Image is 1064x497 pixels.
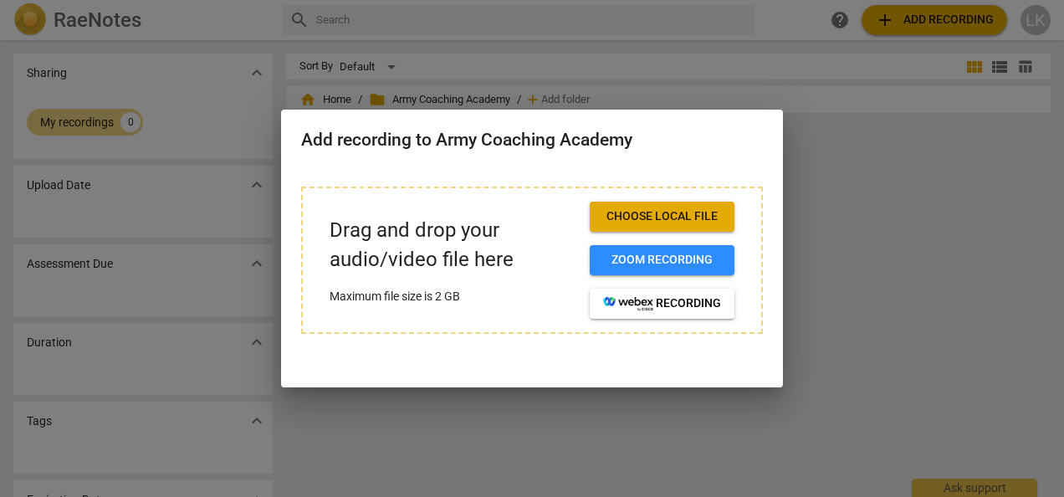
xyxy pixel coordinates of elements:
span: Zoom recording [603,252,721,269]
p: Drag and drop your audio/video file here [330,216,576,274]
button: Zoom recording [590,245,734,275]
span: Choose local file [603,208,721,225]
button: Choose local file [590,202,734,232]
button: recording [590,289,734,319]
span: recording [603,295,721,312]
h2: Add recording to Army Coaching Academy [301,130,763,151]
p: Maximum file size is 2 GB [330,288,576,305]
